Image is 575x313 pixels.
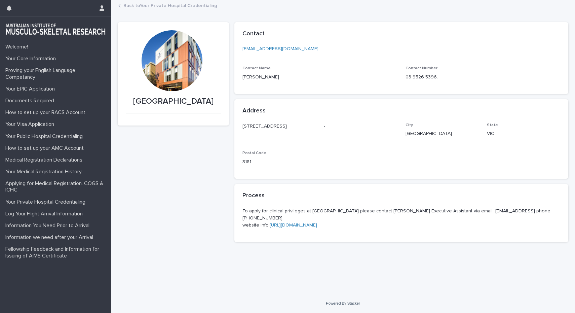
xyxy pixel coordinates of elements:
p: 3181 [242,159,316,166]
p: [GEOGRAPHIC_DATA] [406,130,479,137]
p: [STREET_ADDRESS] [242,123,316,130]
span: Contact Number [406,66,437,70]
p: Applying for Medical Registration. COGS & ICHC [3,180,111,193]
p: Log Your Flight Arrival Information [3,211,88,217]
a: [EMAIL_ADDRESS][DOMAIN_NAME] [242,46,318,51]
p: - [324,123,397,130]
p: How to set up your AMC Account [3,145,89,151]
p: Documents Required [3,98,60,104]
p: Welcome! [3,44,33,50]
span: Contact Name [242,66,271,70]
p: [GEOGRAPHIC_DATA] [126,97,221,106]
p: Proving your English Language Competancy [3,67,111,80]
span: State [487,123,498,127]
a: [URL][DOMAIN_NAME] [270,223,317,228]
p: 03 9526 5396. [406,74,561,81]
p: [PERSON_NAME] [242,74,397,81]
p: Your Core Information [3,56,61,62]
p: VIC [487,130,560,137]
p: Your Visa Application [3,121,60,128]
p: Your Medical Registration History [3,169,87,175]
p: Your Public Hospital Credentialing [3,133,88,140]
p: Fellowship Feedback and Information for Issuing of AIMS Certificate [3,246,111,259]
h2: Contact [242,30,265,38]
p: Medical Registration Declarations [3,157,88,163]
img: 1xcjEmqDTcmQhduivVBy [5,22,106,35]
a: Powered By Stacker [326,301,360,305]
p: Your Private Hospital Credentialing [3,199,91,205]
span: Postal Code [242,151,266,155]
h2: Process [242,192,265,200]
p: How to set up your RACS Account [3,109,91,116]
p: Information we need after your Arrival [3,234,99,241]
p: To apply for clinical privileges at [GEOGRAPHIC_DATA] please contact [PERSON_NAME] Executive Assi... [242,208,560,229]
p: Information You Need Prior to Arrival [3,222,95,229]
a: Back toYour Private Hospital Credentialing [123,1,217,9]
span: City [406,123,413,127]
p: Your EPIC Application [3,86,60,92]
h2: Address [242,107,266,115]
